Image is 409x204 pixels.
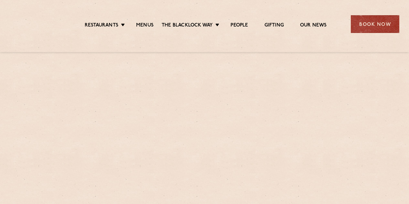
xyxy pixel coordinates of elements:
img: svg%3E [10,6,64,42]
a: Gifting [264,22,284,29]
a: Restaurants [85,22,118,29]
div: Book Now [351,15,399,33]
a: The Blacklock Way [162,22,213,29]
a: Our News [300,22,327,29]
a: People [231,22,248,29]
a: Menus [136,22,154,29]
